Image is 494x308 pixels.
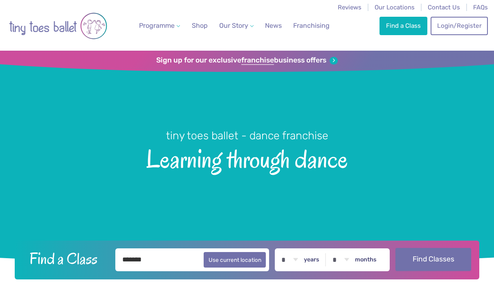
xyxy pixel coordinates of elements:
a: FAQs [473,4,488,11]
label: years [304,256,319,263]
button: Find Classes [395,248,471,271]
a: Login/Register [431,17,488,35]
span: Franchising [293,22,330,29]
a: Franchising [290,18,333,34]
img: tiny toes ballet [9,5,107,47]
span: Programme [139,22,175,29]
a: Find a Class [379,17,427,35]
a: Reviews [338,4,362,11]
a: Our Locations [375,4,415,11]
a: News [261,18,285,34]
a: Programme [136,18,183,34]
h2: Find a Class [23,248,110,269]
a: Sign up for our exclusivefranchisebusiness offers [156,56,337,65]
small: tiny toes ballet - dance franchise [166,129,328,142]
span: Our Story [219,22,248,29]
span: Shop [192,22,208,29]
strong: franchise [241,56,274,65]
a: Contact Us [428,4,460,11]
a: Shop [189,18,211,34]
span: Learning through dance [13,143,481,173]
a: Our Story [216,18,257,34]
span: News [265,22,282,29]
button: Use current location [204,252,266,268]
label: months [355,256,377,263]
